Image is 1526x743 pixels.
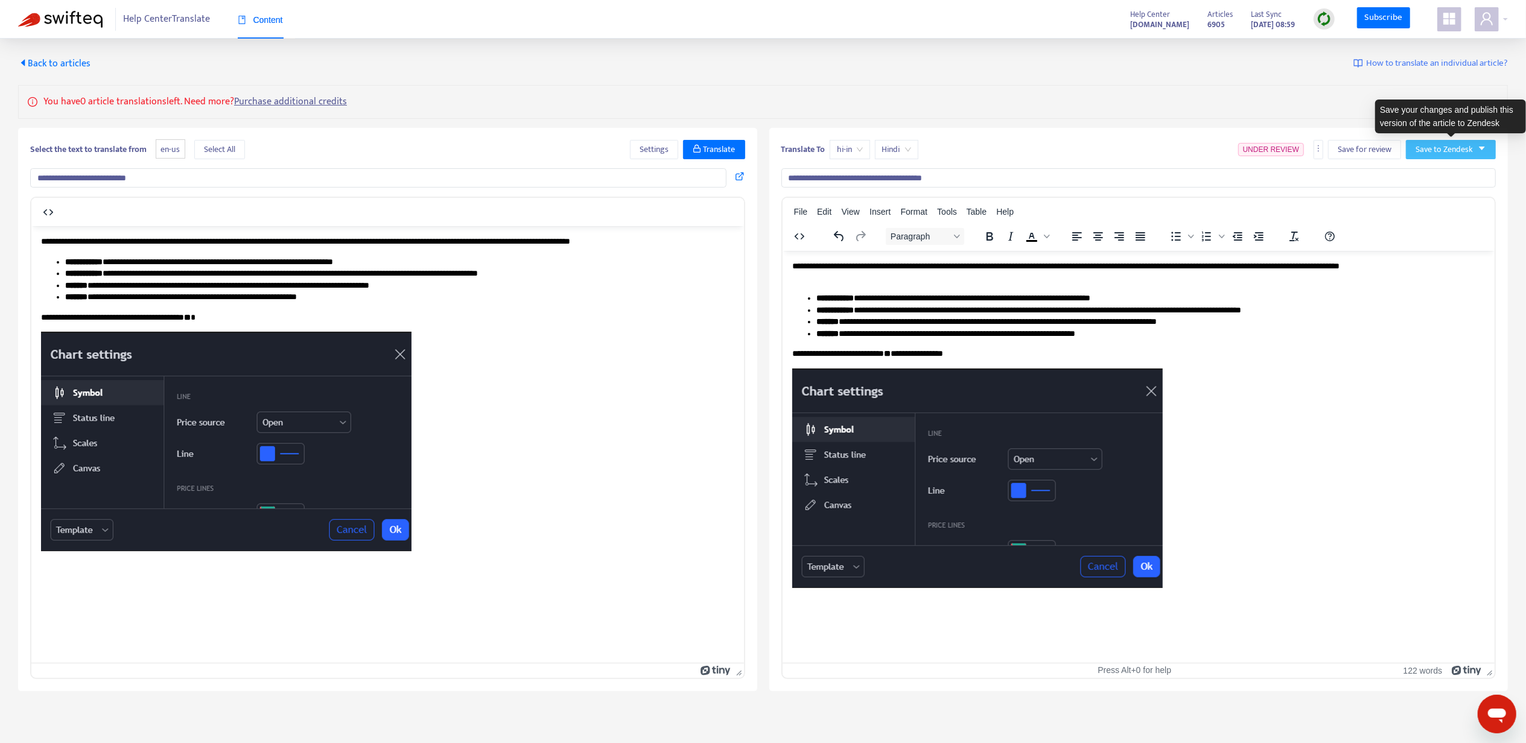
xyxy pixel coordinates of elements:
[1131,17,1190,31] a: [DOMAIN_NAME]
[731,663,744,678] div: Press the Up and Down arrow keys to resize the editor.
[43,95,347,109] p: You have 0 article translations left. Need more?
[1248,228,1269,245] button: Increase indent
[1131,8,1171,21] span: Help Center
[996,207,1014,217] span: Help
[1000,228,1021,245] button: Italic
[891,232,950,241] span: Paragraph
[1109,228,1130,245] button: Align right
[683,140,745,159] button: Translate
[238,15,283,25] span: Content
[1404,665,1443,675] button: 122 words
[781,142,825,156] b: Translate To
[1353,57,1508,71] a: How to translate an individual article?
[1366,57,1508,71] span: How to translate an individual article?
[30,142,147,156] b: Select the text to translate from
[156,139,185,159] span: en-us
[817,207,831,217] span: Edit
[842,207,860,217] span: View
[1227,228,1248,245] button: Decrease indent
[1314,144,1323,153] span: more
[704,143,736,156] span: Translate
[967,207,987,217] span: Table
[1338,143,1391,156] span: Save for review
[1314,140,1323,159] button: more
[850,228,871,245] button: Redo
[1328,140,1401,159] button: Save for review
[31,226,744,663] iframe: Rich Text Area
[1357,7,1410,29] a: Subscribe
[1251,8,1282,21] span: Last Sync
[238,16,246,24] span: book
[18,55,91,72] span: Back to articles
[1452,665,1482,675] a: Powered by Tiny
[1478,695,1516,733] iframe: Button to launch messaging window
[1208,18,1226,31] strong: 6905
[204,143,235,156] span: Select All
[1353,58,1363,68] img: image-link
[701,665,731,675] a: Powered by Tiny
[1375,100,1526,133] div: Save your changes and publish this version of the article to Zendesk
[1480,11,1494,26] span: user
[882,141,911,159] span: Hindi
[1406,140,1496,159] button: Save to Zendeskcaret-down
[1442,11,1457,26] span: appstore
[18,11,103,28] img: Swifteq
[1208,8,1233,21] span: Articles
[1019,665,1250,675] div: Press Alt+0 for help
[1416,143,1473,156] span: Save to Zendesk
[937,207,957,217] span: Tools
[886,228,964,245] button: Block Paragraph
[1130,228,1151,245] button: Justify
[1284,228,1305,245] button: Clear formatting
[1482,663,1495,678] div: Press the Up and Down arrow keys to resize the editor.
[640,143,669,156] span: Settings
[18,58,28,68] span: caret-left
[1478,144,1486,153] span: caret-down
[194,140,245,159] button: Select All
[1131,18,1190,31] strong: [DOMAIN_NAME]
[1317,11,1332,27] img: sync.dc5367851b00ba804db3.png
[1088,228,1108,245] button: Align center
[630,140,678,159] button: Settings
[1320,228,1340,245] button: Help
[124,8,211,31] span: Help Center Translate
[783,251,1495,663] iframe: Rich Text Area
[870,207,891,217] span: Insert
[1067,228,1087,245] button: Align left
[1022,228,1052,245] div: Text color Black
[1197,228,1227,245] div: Numbered list
[1243,145,1299,154] span: UNDER REVIEW
[794,207,808,217] span: File
[979,228,1000,245] button: Bold
[1166,228,1196,245] div: Bullet list
[837,141,863,159] span: hi-in
[28,95,37,107] span: info-circle
[901,207,927,217] span: Format
[234,93,347,110] a: Purchase additional credits
[1251,18,1296,31] strong: [DATE] 08:59
[829,228,850,245] button: Undo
